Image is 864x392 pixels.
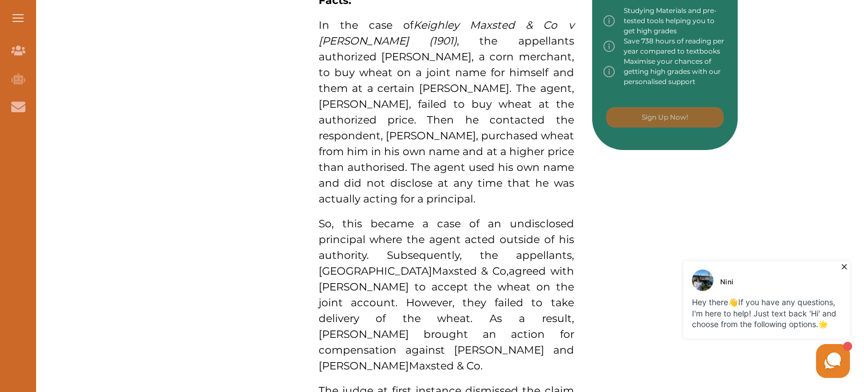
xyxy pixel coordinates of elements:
[603,56,615,87] img: info-img
[603,56,727,87] div: Maximise your chances of getting high grades with our personalised support
[319,265,574,372] span: agreed with [PERSON_NAME] to accept the wheat on the joint account. However, they failed to take ...
[642,112,688,122] p: Sign Up Now!
[593,258,853,381] iframe: HelpCrunch
[409,359,483,372] span: Maxsted & Co.
[603,36,615,56] img: info-img
[319,19,574,47] em: Keighley Maxsted & Co v [PERSON_NAME] (1901)
[432,265,509,278] span: Maxsted & Co,
[319,19,574,205] span: In the case of , the appellants authorized [PERSON_NAME], a corn merchant, to buy wheat on a join...
[319,217,574,278] span: So, this became a case of an undisclosed principal where the agent acted outside of his authority...
[603,36,727,56] div: Save 738 hours of reading per year compared to textbooks
[603,6,615,36] img: info-img
[603,6,727,36] div: Studying Materials and pre-tested tools helping you to get high grades
[606,195,820,222] iframe: Reviews Badge Ribbon Widget
[606,107,724,127] button: [object Object]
